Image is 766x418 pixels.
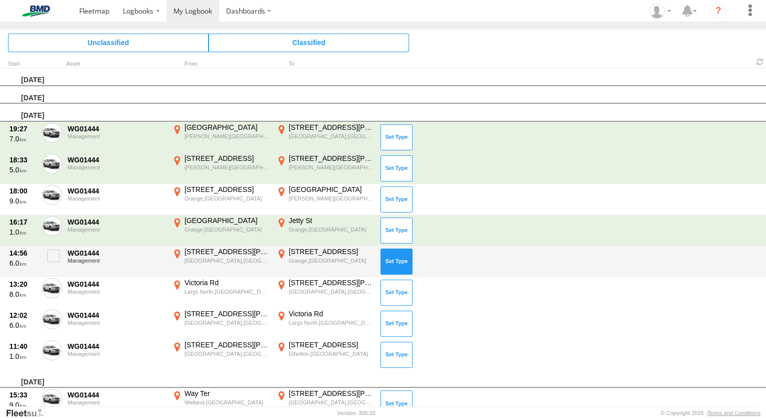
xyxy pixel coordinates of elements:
[184,288,269,295] div: Largs North,[GEOGRAPHIC_DATA]
[170,123,271,152] label: Click to View Event Location
[754,57,766,67] span: Refresh
[68,133,165,139] div: Management
[184,278,269,287] div: Victoria Rd
[10,218,37,227] div: 16:17
[6,408,52,418] a: Visit our Website
[68,390,165,399] div: WG01444
[10,155,37,164] div: 18:33
[646,4,675,19] div: Seamus Whelan
[10,321,37,330] div: 6.0
[275,247,375,276] label: Click to View Event Location
[184,216,269,225] div: [GEOGRAPHIC_DATA]
[184,185,269,194] div: [STREET_ADDRESS]
[184,399,269,406] div: Welland,[GEOGRAPHIC_DATA]
[184,133,269,140] div: [PERSON_NAME][GEOGRAPHIC_DATA]
[10,124,37,133] div: 19:27
[184,226,269,233] div: Grange,[GEOGRAPHIC_DATA]
[10,6,62,17] img: bmd-logo.svg
[10,165,37,174] div: 5.0
[289,226,373,233] div: Grange,[GEOGRAPHIC_DATA]
[10,196,37,205] div: 9.0
[68,155,165,164] div: WG01444
[380,124,413,150] button: Click to Set
[184,257,269,264] div: [GEOGRAPHIC_DATA],[GEOGRAPHIC_DATA]
[170,62,271,67] div: From
[184,123,269,132] div: [GEOGRAPHIC_DATA]
[380,155,413,181] button: Click to Set
[170,309,271,338] label: Click to View Event Location
[289,340,373,349] div: [STREET_ADDRESS]
[289,247,373,256] div: [STREET_ADDRESS]
[209,34,409,52] span: Click to view Classified Trips
[10,390,37,399] div: 15:33
[275,216,375,245] label: Click to View Event Location
[184,340,269,349] div: [STREET_ADDRESS][PERSON_NAME]
[10,280,37,289] div: 13:20
[66,62,166,67] div: Asset
[289,154,373,163] div: [STREET_ADDRESS][PERSON_NAME]
[289,288,373,295] div: [GEOGRAPHIC_DATA],[GEOGRAPHIC_DATA]
[10,228,37,237] div: 1.0
[275,62,375,67] div: To
[170,278,271,307] label: Click to View Event Location
[68,164,165,170] div: Management
[184,164,269,171] div: [PERSON_NAME][GEOGRAPHIC_DATA]
[380,249,413,275] button: Click to Set
[275,154,375,183] label: Click to View Event Location
[68,124,165,133] div: WG01444
[275,340,375,369] label: Click to View Event Location
[10,249,37,258] div: 14:56
[170,216,271,245] label: Click to View Event Location
[10,400,37,409] div: 9.0
[8,62,38,67] div: Click to Sort
[10,134,37,143] div: 7.0
[289,389,373,398] div: [STREET_ADDRESS][PERSON_NAME]
[184,195,269,202] div: Grange,[GEOGRAPHIC_DATA]
[289,216,373,225] div: Jetty St
[68,289,165,295] div: Management
[275,389,375,418] label: Click to View Event Location
[10,290,37,299] div: 8.0
[289,278,373,287] div: [STREET_ADDRESS][PERSON_NAME]
[289,133,373,140] div: [GEOGRAPHIC_DATA],[GEOGRAPHIC_DATA]
[10,342,37,351] div: 11:40
[68,351,165,357] div: Management
[289,195,373,202] div: [PERSON_NAME][GEOGRAPHIC_DATA]
[68,280,165,289] div: WG01444
[68,399,165,405] div: Management
[289,164,373,171] div: [PERSON_NAME][GEOGRAPHIC_DATA]
[10,311,37,320] div: 12:02
[337,410,375,416] div: Version: 305.03
[380,186,413,213] button: Click to Set
[275,185,375,214] label: Click to View Event Location
[68,320,165,326] div: Management
[184,309,269,318] div: [STREET_ADDRESS][PERSON_NAME]
[380,311,413,337] button: Click to Set
[170,247,271,276] label: Click to View Event Location
[289,185,373,194] div: [GEOGRAPHIC_DATA]
[710,3,726,19] i: ?
[170,185,271,214] label: Click to View Event Location
[10,352,37,361] div: 1.0
[68,218,165,227] div: WG01444
[380,390,413,416] button: Click to Set
[184,247,269,256] div: [STREET_ADDRESS][PERSON_NAME]
[10,186,37,195] div: 18:00
[275,278,375,307] label: Click to View Event Location
[184,389,269,398] div: Way Ter
[68,227,165,233] div: Management
[68,195,165,201] div: Management
[68,311,165,320] div: WG01444
[289,350,373,357] div: Ethelton,[GEOGRAPHIC_DATA]
[661,410,760,416] div: © Copyright 2025 -
[184,154,269,163] div: [STREET_ADDRESS]
[68,249,165,258] div: WG01444
[289,309,373,318] div: Victoria Rd
[10,259,37,268] div: 6.0
[184,319,269,326] div: [GEOGRAPHIC_DATA],[GEOGRAPHIC_DATA]
[380,218,413,244] button: Click to Set
[275,309,375,338] label: Click to View Event Location
[707,410,760,416] a: Terms and Conditions
[68,342,165,351] div: WG01444
[68,186,165,195] div: WG01444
